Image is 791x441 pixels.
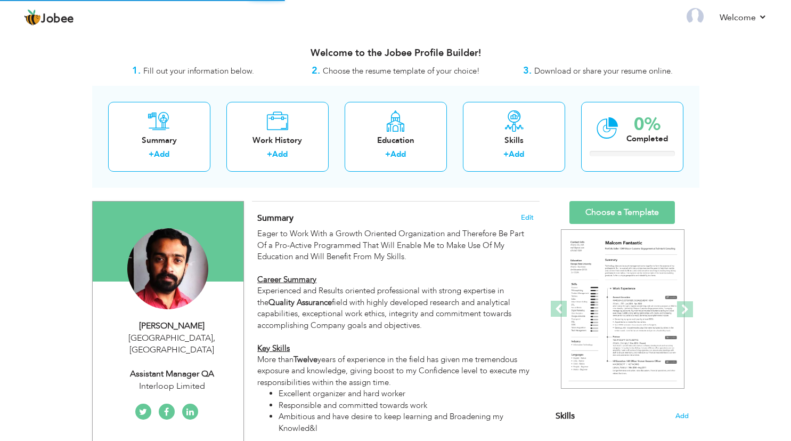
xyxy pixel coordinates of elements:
div: [GEOGRAPHIC_DATA] [GEOGRAPHIC_DATA] [101,332,243,357]
span: Summary [257,212,293,224]
strong: ​​​ [257,274,316,285]
h3: Welcome to the Jobee Profile Builder! [92,48,699,59]
a: Jobee [24,9,74,26]
span: Choose the resume template of your choice! [323,66,480,76]
div: Completed [626,133,668,145]
strong: 1. [132,64,141,77]
a: Add [272,149,288,159]
li: Responsible and committed towards work [279,400,533,411]
label: + [149,149,154,160]
div: Skills [471,135,557,146]
a: Add [154,149,169,159]
li: Ambitious and have desire to keep learning and Broadening my Knowled&l [279,411,533,434]
span: Add [675,411,689,421]
li: Excellent organizer and hard worker [279,388,533,399]
label: + [267,149,272,160]
h4: Adding a summary is a quick and easy way to highlight your experience and interests. [257,213,533,223]
span: Skills [556,410,575,422]
span: Jobee [41,13,74,25]
a: Choose a Template [569,201,675,224]
div: Education [353,135,438,146]
span: Download or share your resume online. [534,66,673,76]
span: , [213,332,215,344]
a: Add [390,149,406,159]
u: Key Skills [257,343,290,354]
label: + [503,149,509,160]
div: Work History [235,135,320,146]
strong: 3. [523,64,532,77]
strong: Quality Assurance [268,297,332,308]
div: Assistant manager QA [101,368,243,380]
div: Interloop Limited [101,380,243,392]
div: Eager to Work With a Growth Oriented Organization and Therefore Be Part Of a Pro-Active Programme... [257,228,533,434]
span: Edit [521,214,534,221]
a: Add [509,149,524,159]
div: [PERSON_NAME] [101,320,243,332]
img: Sikandar Abrar [127,228,208,309]
a: Welcome [720,11,767,24]
img: Profile Img [687,8,704,25]
span: Fill out your information below. [143,66,254,76]
strong: Twelve [293,354,317,365]
div: 0% [626,116,668,133]
u: Career Summary [257,274,316,285]
label: + [385,149,390,160]
strong: 2. [312,64,320,77]
img: jobee.io [24,9,41,26]
div: Summary [117,135,202,146]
